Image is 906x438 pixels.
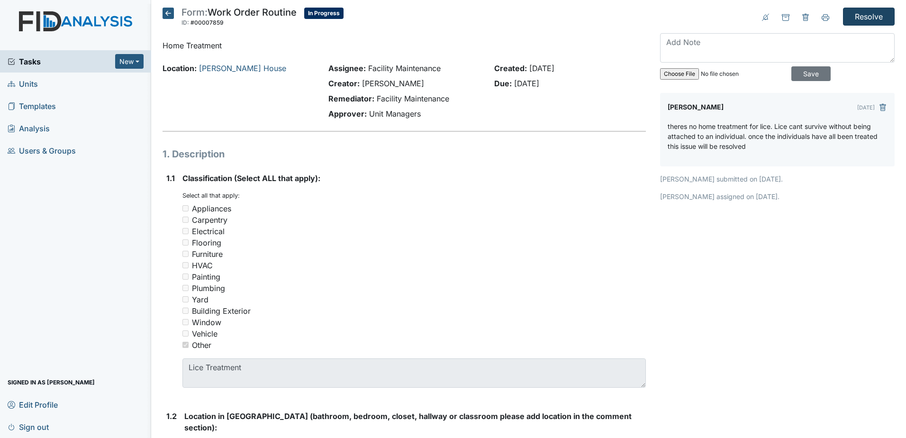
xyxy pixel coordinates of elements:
label: [PERSON_NAME] [668,100,724,114]
span: [DATE] [529,64,554,73]
span: ID: [181,19,189,26]
p: Home Treatment [163,40,646,51]
div: HVAC [192,260,213,271]
span: Edit Profile [8,397,58,412]
small: [DATE] [857,104,875,111]
div: Plumbing [192,283,225,294]
small: Select all that apply: [182,192,240,199]
input: Appliances [182,205,189,211]
input: Building Exterior [182,308,189,314]
div: Window [192,317,221,328]
strong: Approver: [328,109,367,119]
input: Flooring [182,239,189,246]
input: Vehicle [182,330,189,337]
div: Painting [192,271,220,283]
span: Templates [8,99,56,113]
div: Carpentry [192,214,227,226]
label: 1.1 [166,173,175,184]
div: Appliances [192,203,231,214]
strong: Created: [494,64,527,73]
span: [PERSON_NAME] [362,79,424,88]
span: #00007859 [190,19,224,26]
span: Unit Managers [369,109,421,119]
textarea: Lice Treatment [182,358,646,388]
span: Sign out [8,420,49,434]
span: Users & Groups [8,143,76,158]
strong: Assignee: [328,64,366,73]
strong: Location: [163,64,197,73]
div: Building Exterior [192,305,251,317]
div: Furniture [192,248,223,260]
div: Electrical [192,226,225,237]
p: [PERSON_NAME] submitted on [DATE]. [660,174,895,184]
input: Carpentry [182,217,189,223]
div: Work Order Routine [181,8,297,28]
input: Plumbing [182,285,189,291]
input: Yard [182,296,189,302]
input: Window [182,319,189,325]
input: Furniture [182,251,189,257]
span: Classification (Select ALL that apply): [182,173,320,183]
button: New [115,54,144,69]
p: theres no home treatment for lice. Lice cant survive without being attached to an individual. onc... [668,121,887,151]
span: Signed in as [PERSON_NAME] [8,375,95,390]
h1: 1. Description [163,147,646,161]
label: 1.2 [166,411,177,422]
input: HVAC [182,262,189,268]
input: Painting [182,274,189,280]
span: [DATE] [514,79,539,88]
strong: Creator: [328,79,360,88]
div: Flooring [192,237,221,248]
div: Other [192,339,211,351]
div: Vehicle [192,328,217,339]
span: Form: [181,7,208,18]
p: [PERSON_NAME] assigned on [DATE]. [660,192,895,201]
span: Units [8,76,38,91]
input: Save [791,66,831,81]
span: In Progress [304,8,344,19]
span: Location in [GEOGRAPHIC_DATA] (bathroom, bedroom, closet, hallway or classroom please add locatio... [184,411,632,432]
input: Other [182,342,189,348]
span: Facility Maintenance [377,94,449,103]
input: Electrical [182,228,189,234]
span: Analysis [8,121,50,136]
a: Tasks [8,56,115,67]
a: [PERSON_NAME] House [199,64,286,73]
strong: Due: [494,79,512,88]
strong: Remediator: [328,94,374,103]
input: Resolve [843,8,895,26]
div: Yard [192,294,208,305]
span: Facility Maintenance [368,64,441,73]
